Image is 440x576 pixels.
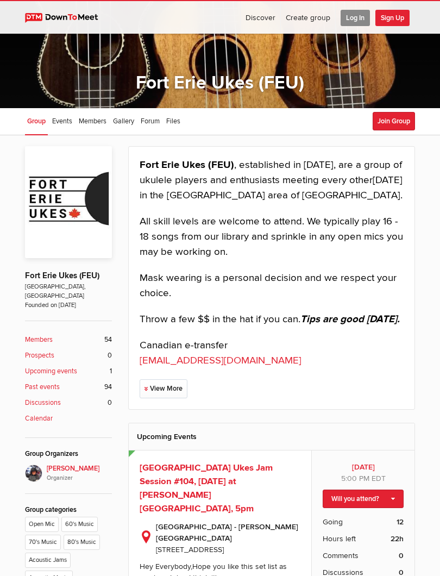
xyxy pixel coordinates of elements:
[323,461,404,473] b: [DATE]
[47,464,112,483] span: [PERSON_NAME]
[139,108,162,135] a: Forum
[25,382,60,392] b: Past events
[79,117,106,126] span: Members
[25,300,112,310] span: Founded on [DATE]
[110,366,112,377] span: 1
[166,117,180,126] span: Files
[25,350,112,361] a: Prospects 0
[25,398,112,408] a: Discussions 0
[25,350,54,361] b: Prospects
[25,465,112,483] a: [PERSON_NAME]Organizer
[397,516,404,528] b: 12
[47,474,112,483] i: Organizer
[111,108,136,135] a: Gallery
[25,505,112,515] div: Group categories
[52,117,72,126] span: Events
[104,382,112,392] span: 94
[391,533,404,544] b: 22h
[140,215,403,258] span: All skill levels are welcome to attend. We typically play 16 - 18 songs from our library and spri...
[25,13,108,23] img: DownToMeet
[25,366,112,377] a: Upcoming events 1
[140,339,228,352] span: Canadian e-transfer
[25,335,112,345] a: Members 54
[336,1,375,34] a: Log In
[25,282,112,300] span: [GEOGRAPHIC_DATA], [GEOGRAPHIC_DATA]
[104,335,112,345] span: 54
[140,159,234,171] strong: Fort Erie Ukes (FEU)
[372,474,386,483] span: America/New_York
[25,335,53,345] b: Members
[399,550,404,561] b: 0
[241,1,280,34] a: Discover
[25,414,53,424] b: Calendar
[341,474,369,483] span: 5:00 PM
[25,108,48,135] a: Group
[25,398,61,408] b: Discussions
[323,490,404,508] a: Will you attend?
[140,462,273,515] a: [GEOGRAPHIC_DATA] Ukes Jam Session #104, [DATE] at [PERSON_NAME][GEOGRAPHIC_DATA], 5pm
[341,10,370,26] span: Log In
[27,117,46,126] span: Group
[141,117,160,126] span: Forum
[140,354,301,367] a: [EMAIL_ADDRESS][DOMAIN_NAME]
[108,350,112,361] span: 0
[375,1,414,34] a: Sign Up
[164,108,183,135] a: Files
[375,10,410,26] span: Sign Up
[77,108,109,135] a: Members
[373,112,415,130] button: Join Group
[113,117,134,126] span: Gallery
[25,366,77,377] b: Upcoming events
[323,516,343,528] span: Going
[140,313,300,325] span: Throw a few $$ in the hat if you can.
[50,108,74,135] a: Events
[140,159,402,186] span: , established in [DATE], are a group of ukulele players and enthusiasts meeting every other
[25,465,42,482] img: Elaine
[156,521,300,544] b: [GEOGRAPHIC_DATA] - [PERSON_NAME][GEOGRAPHIC_DATA]
[25,449,112,459] div: Group Organizers
[323,550,359,561] span: Comments
[156,545,224,554] span: [STREET_ADDRESS]
[137,423,406,450] h2: Upcoming Events
[25,382,112,392] a: Past events 94
[25,414,112,424] a: Calendar
[140,379,187,398] a: View More
[281,1,335,34] a: Create group
[140,174,403,202] span: [DATE] in the [GEOGRAPHIC_DATA] area of [GEOGRAPHIC_DATA].
[25,146,112,258] img: Fort Erie Ukes (FEU)
[300,313,400,325] em: Tips are good [DATE].
[108,398,112,408] span: 0
[323,533,356,544] span: Hours left
[140,272,397,299] span: Mask wearing is a personal decision and we respect your choice.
